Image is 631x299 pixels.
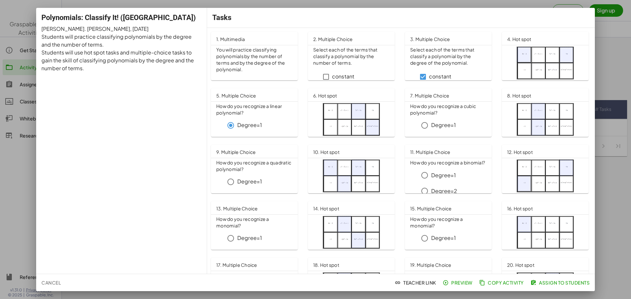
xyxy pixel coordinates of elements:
[405,32,494,80] a: 3. Multiple ChoiceSelect each of the terms that classify a polynomial by the degree of the polyno...
[313,93,337,98] span: 6. Hot spot
[237,121,262,129] p: Degree=1
[410,36,450,42] span: 3. Multiple Choice
[207,8,595,28] div: Tasks
[517,47,574,79] img: 8c7ebf03e565cc91b4dcf1c479355e9cffcd2e352153b6467d3a8431542e3afa.png
[313,47,389,66] p: Select each of the terms that classify a polynomial by the number of terms.
[410,149,451,155] span: 11. Multiple Choice
[431,234,456,242] p: Degree=1
[431,172,456,179] p: Degree=1
[502,32,591,80] a: 4. Hot spot
[502,145,591,193] a: 12. Hot spot
[313,36,353,42] span: 2. Multiple Choice
[216,216,292,229] p: How do you recognize a monomial?
[507,149,533,155] span: 12. Hot spot
[410,93,450,98] span: 7. Multiple Choice
[410,262,452,268] span: 19. Multiple Choice
[502,201,591,250] a: 16. Hot spot
[216,272,292,286] p: How do you recognize a linear binomial?
[410,272,486,286] p: How do you recognize a quadratic trinomial?
[216,262,257,268] span: 17. Multiple Choice
[507,93,531,98] span: 8. Hot spot
[216,80,292,96] h3: Degree: constant, linear, quadratic, cubic
[216,149,256,155] span: 9. Multiple Choice
[211,32,300,80] a: 1. MultimediaYou will practice classifying polynomials by the number of terms and by the degree o...
[431,121,456,129] p: Degree=1
[410,103,486,116] p: How do you recognize a cubic polynomial?
[211,145,300,193] a: 9. Multiple ChoiceHow do you recognize a quadratic polynomial?Degree=1
[444,280,473,286] span: Preview
[532,280,590,286] span: Assign to Students
[405,201,494,250] a: 15. Multiple ChoiceHow do you recognize a monomial?Degree=1
[507,36,531,42] span: 4. Hot spot
[507,262,534,268] span: 20. Hot spot
[410,160,486,166] p: How do you recognize a binomial?
[313,149,339,155] span: 10. Hot spot
[211,201,300,250] a: 13. Multiple ChoiceHow do you recognize a monomial?Degree=1
[308,88,397,137] a: 6. Hot spot
[216,36,245,42] span: 1. Multimedia
[529,277,592,288] button: Assign to Students
[441,277,475,288] button: Preview
[216,205,258,211] span: 13. Multiple Choice
[405,88,494,137] a: 7. Multiple ChoiceHow do you recognize a cubic polynomial?Degree=1
[478,277,526,288] button: Copy Activity
[41,49,202,72] p: Students will use hot spot tasks and multiple-choice tasks to gain the skill of classifying polyn...
[237,178,262,185] p: Degree=1
[502,88,591,137] a: 8. Hot spot
[308,201,397,250] a: 14. Hot spot
[410,216,486,229] p: How do you recognize a monomial?
[313,262,339,268] span: 18. Hot spot
[393,277,439,288] button: Teacher Link
[313,205,339,211] span: 14. Hot spot
[39,277,63,288] button: Cancel
[41,25,130,32] span: [PERSON_NAME]. [PERSON_NAME]
[41,33,202,49] p: Students will practice classifying polynomials by the degree and the number of terms.
[410,205,452,211] span: 15. Multiple Choice
[237,234,262,242] p: Degree=1
[480,280,524,286] span: Copy Activity
[410,47,486,66] p: Select each of the terms that classify a polynomial by the degree of the polynomial.
[216,47,292,73] p: You will practice classifying polynomials by the number of terms and by the degree of the polynom...
[323,160,380,192] img: 8c7ebf03e565cc91b4dcf1c479355e9cffcd2e352153b6467d3a8431542e3afa.png
[429,73,451,80] p: constant
[216,93,256,98] span: 5. Multiple Choice
[323,216,380,249] img: 8c7ebf03e565cc91b4dcf1c479355e9cffcd2e352153b6467d3a8431542e3afa.png
[396,280,436,286] span: Teacher Link
[507,205,533,211] span: 16. Hot spot
[130,25,149,32] span: , [DATE]
[308,145,397,193] a: 10. Hot spot
[332,73,354,80] p: constant
[517,216,574,249] img: 8c7ebf03e565cc91b4dcf1c479355e9cffcd2e352153b6467d3a8431542e3afa.png
[517,160,574,192] img: 8c7ebf03e565cc91b4dcf1c479355e9cffcd2e352153b6467d3a8431542e3afa.png
[431,187,457,195] p: Degree=2
[41,13,196,22] span: Polynomials: Classify It! ([GEOGRAPHIC_DATA])
[41,280,61,286] span: Cancel
[216,160,292,173] p: How do you recognize a quadratic polynomial?
[216,103,292,116] p: How do you recognize a linear polynomial?
[405,145,494,193] a: 11. Multiple ChoiceHow do you recognize a binomial?Degree=1Degree=2
[517,103,574,136] img: 8c7ebf03e565cc91b4dcf1c479355e9cffcd2e352153b6467d3a8431542e3afa.png
[308,32,397,80] a: 2. Multiple ChoiceSelect each of the terms that classify a polynomial by the number of terms.cons...
[323,103,380,136] img: 8c7ebf03e565cc91b4dcf1c479355e9cffcd2e352153b6467d3a8431542e3afa.png
[211,88,300,137] a: 5. Multiple ChoiceHow do you recognize a linear polynomial?Degree=1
